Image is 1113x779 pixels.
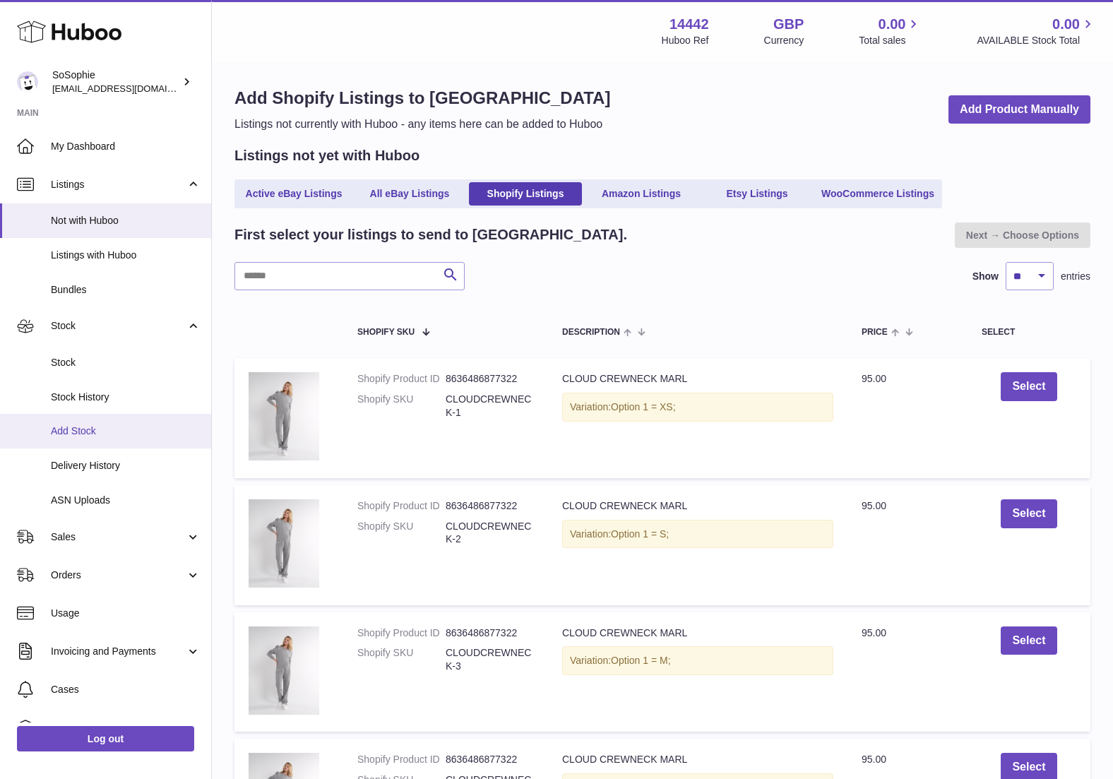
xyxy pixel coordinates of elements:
[611,401,675,412] span: Option 1 = XS;
[1052,15,1080,34] span: 0.00
[17,71,38,93] img: info@thebigclick.co.uk
[862,328,888,337] span: Price
[862,373,886,384] span: 95.00
[357,520,446,547] dt: Shopify SKU
[977,34,1096,47] span: AVAILABLE Stock Total
[764,34,804,47] div: Currency
[562,393,833,422] div: Variation:
[862,754,886,765] span: 95.00
[562,328,620,337] span: Description
[977,15,1096,47] a: 0.00 AVAILABLE Stock Total
[357,328,415,337] span: Shopify SKU
[51,178,186,191] span: Listings
[357,646,446,673] dt: Shopify SKU
[357,753,446,766] dt: Shopify Product ID
[611,655,670,666] span: Option 1 = M;
[51,459,201,472] span: Delivery History
[562,372,833,386] div: CLOUD CREWNECK MARL
[51,214,201,227] span: Not with Huboo
[446,372,534,386] dd: 8636486877322
[357,626,446,640] dt: Shopify Product ID
[948,95,1090,124] a: Add Product Manually
[51,683,201,696] span: Cases
[51,140,201,153] span: My Dashboard
[51,249,201,262] span: Listings with Huboo
[1001,499,1057,528] button: Select
[701,182,814,206] a: Etsy Listings
[972,270,999,283] label: Show
[562,753,833,766] div: CLOUD CREWNECK MARL
[446,646,534,673] dd: CLOUDCREWNECK-3
[234,87,610,109] h1: Add Shopify Listings to [GEOGRAPHIC_DATA]
[52,69,179,95] div: SoSophie
[1061,270,1090,283] span: entries
[862,500,886,511] span: 95.00
[51,283,201,297] span: Bundles
[773,15,804,34] strong: GBP
[51,424,201,438] span: Add Stock
[446,499,534,513] dd: 8636486877322
[237,182,350,206] a: Active eBay Listings
[562,499,833,513] div: CLOUD CREWNECK MARL
[669,15,709,34] strong: 14442
[859,34,922,47] span: Total sales
[51,319,186,333] span: Stock
[249,626,319,715] img: FRONT1_afc961f7-e1e3-4320-bbd8-193a9404d720.jpg
[562,520,833,549] div: Variation:
[51,721,201,735] span: Channels
[357,393,446,420] dt: Shopify SKU
[662,34,709,47] div: Huboo Ref
[51,645,186,658] span: Invoicing and Payments
[859,15,922,47] a: 0.00 Total sales
[234,225,627,244] h2: First select your listings to send to [GEOGRAPHIC_DATA].
[357,499,446,513] dt: Shopify Product ID
[51,494,201,507] span: ASN Uploads
[469,182,582,206] a: Shopify Listings
[446,753,534,766] dd: 8636486877322
[446,520,534,547] dd: CLOUDCREWNECK-2
[446,393,534,420] dd: CLOUDCREWNECK-1
[52,83,208,94] span: [EMAIL_ADDRESS][DOMAIN_NAME]
[234,146,419,165] h2: Listings not yet with Huboo
[51,569,186,582] span: Orders
[816,182,939,206] a: WooCommerce Listings
[249,372,319,460] img: FRONT1_afc961f7-e1e3-4320-bbd8-193a9404d720.jpg
[51,391,201,404] span: Stock History
[611,528,669,540] span: Option 1 = S;
[17,726,194,751] a: Log out
[585,182,698,206] a: Amazon Listings
[562,626,833,640] div: CLOUD CREWNECK MARL
[862,627,886,638] span: 95.00
[249,499,319,588] img: FRONT1_afc961f7-e1e3-4320-bbd8-193a9404d720.jpg
[357,372,446,386] dt: Shopify Product ID
[562,646,833,675] div: Variation:
[982,328,1076,337] div: Select
[1001,626,1057,655] button: Select
[51,530,186,544] span: Sales
[879,15,906,34] span: 0.00
[234,117,610,132] p: Listings not currently with Huboo - any items here can be added to Huboo
[1001,372,1057,401] button: Select
[353,182,466,206] a: All eBay Listings
[51,607,201,620] span: Usage
[51,356,201,369] span: Stock
[446,626,534,640] dd: 8636486877322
